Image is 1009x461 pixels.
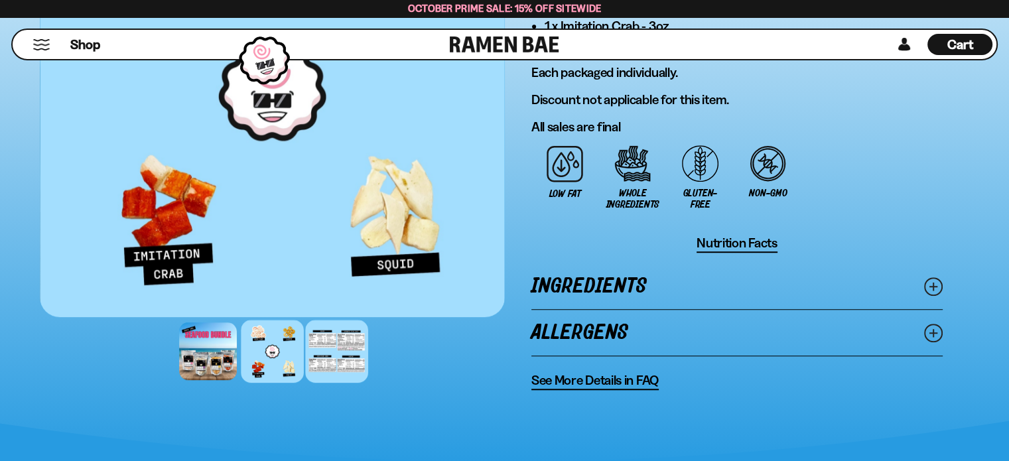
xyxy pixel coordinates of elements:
[531,372,659,390] a: See More Details in FAQ
[697,235,777,251] span: Nutrition Facts
[531,64,943,81] p: Each packaged individually.
[531,310,943,356] a: Allergens
[70,36,100,54] span: Shop
[531,263,943,309] a: Ingredients
[947,36,973,52] span: Cart
[531,92,729,107] span: Discount not applicable for this item.
[673,188,728,210] span: Gluten-free
[606,188,660,210] span: Whole Ingredients
[70,34,100,55] a: Shop
[531,372,659,389] span: See More Details in FAQ
[749,188,787,199] span: Non-GMO
[697,235,777,253] button: Nutrition Facts
[927,30,992,59] div: Cart
[531,119,943,135] p: All sales are final
[408,2,602,15] span: October Prime Sale: 15% off Sitewide
[33,39,50,50] button: Mobile Menu Trigger
[549,188,581,200] span: Low Fat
